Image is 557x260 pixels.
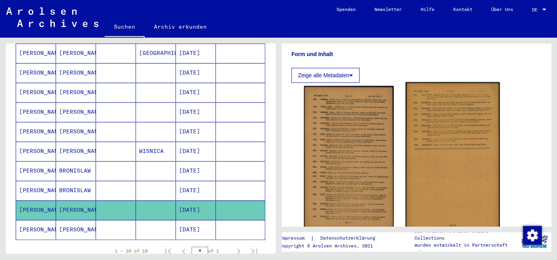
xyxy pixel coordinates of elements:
[145,17,216,36] a: Archiv erkunden
[280,242,385,249] p: Copyright © Arolsen Archives, 2021
[160,243,176,259] button: First page
[176,122,216,141] mat-cell: [DATE]
[16,200,56,220] mat-cell: [PERSON_NAME]
[231,243,246,259] button: Next page
[16,220,56,239] mat-cell: [PERSON_NAME]
[56,220,96,239] mat-cell: [PERSON_NAME]
[176,102,216,122] mat-cell: [DATE]
[16,83,56,102] mat-cell: [PERSON_NAME]
[16,161,56,180] mat-cell: [PERSON_NAME]
[176,161,216,180] mat-cell: [DATE]
[16,44,56,63] mat-cell: [PERSON_NAME]
[56,161,96,180] mat-cell: BRONISLAW
[56,142,96,161] mat-cell: [PERSON_NAME]
[304,86,394,231] img: 001.jpg
[16,122,56,141] mat-cell: [PERSON_NAME]
[56,200,96,220] mat-cell: [PERSON_NAME]
[176,220,216,239] mat-cell: [DATE]
[136,142,176,161] mat-cell: WISNICA
[280,234,385,242] div: |
[176,181,216,200] mat-cell: [DATE]
[414,227,517,242] p: Die Arolsen Archives Online-Collections
[176,83,216,102] mat-cell: [DATE]
[6,7,98,27] img: Arolsen_neg.svg
[405,82,499,235] img: 002.jpg
[115,247,148,255] div: 1 – 10 of 10
[291,51,333,57] b: Form und Inhalt
[16,142,56,161] mat-cell: [PERSON_NAME]
[56,83,96,102] mat-cell: [PERSON_NAME]
[56,63,96,82] mat-cell: [PERSON_NAME]
[105,17,145,38] a: Suchen
[523,226,542,245] img: Zustimmung ändern
[56,44,96,63] mat-cell: [PERSON_NAME]
[291,68,360,83] button: Zeige alle Metadaten
[56,181,96,200] mat-cell: BRONISLAW
[280,234,311,242] a: Impressum
[520,232,549,251] img: yv_logo.png
[246,243,262,259] button: Last page
[192,247,231,255] div: of 1
[314,234,385,242] a: Datenschutzerklärung
[176,44,216,63] mat-cell: [DATE]
[56,102,96,122] mat-cell: [PERSON_NAME]
[176,142,216,161] mat-cell: [DATE]
[176,63,216,82] mat-cell: [DATE]
[56,122,96,141] mat-cell: [PERSON_NAME]
[176,200,216,220] mat-cell: [DATE]
[136,44,176,63] mat-cell: [GEOGRAPHIC_DATA]
[532,7,541,13] span: DE
[176,243,192,259] button: Previous page
[16,181,56,200] mat-cell: [PERSON_NAME]
[16,102,56,122] mat-cell: [PERSON_NAME]
[414,242,517,256] p: wurden entwickelt in Partnerschaft mit
[16,63,56,82] mat-cell: [PERSON_NAME]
